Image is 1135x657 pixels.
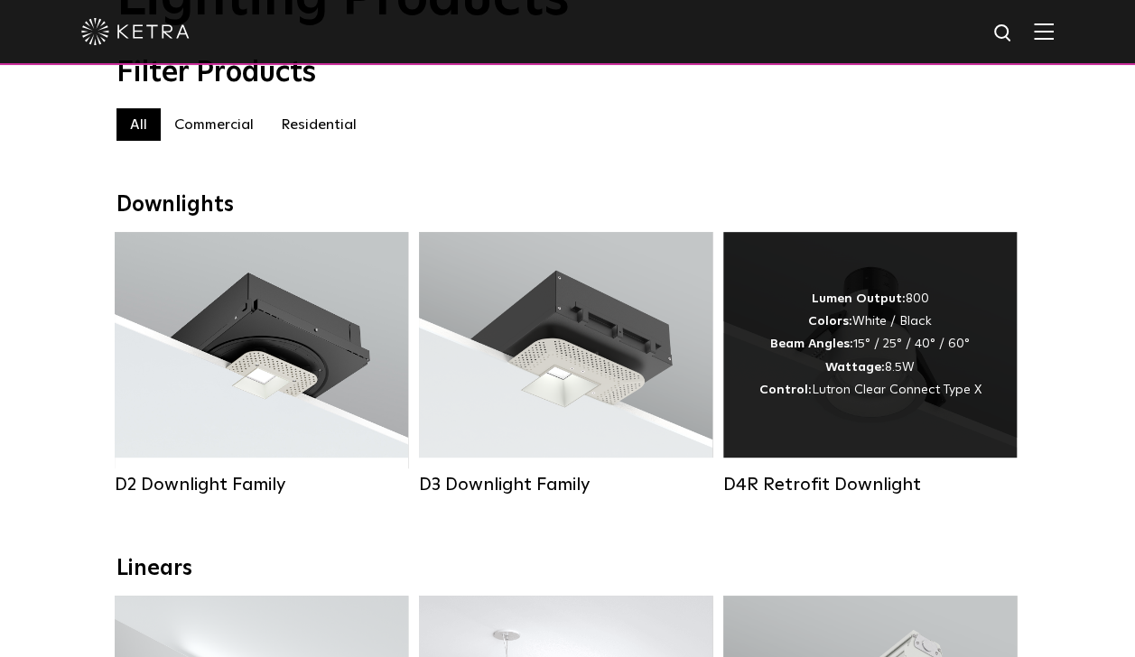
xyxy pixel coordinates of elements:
[812,384,981,396] span: Lutron Clear Connect Type X
[161,108,267,141] label: Commercial
[267,108,370,141] label: Residential
[116,556,1019,582] div: Linears
[115,232,408,495] a: D2 Downlight Family Lumen Output:1200Colors:White / Black / Gloss Black / Silver / Bronze / Silve...
[992,23,1015,45] img: search icon
[825,361,885,374] strong: Wattage:
[723,474,1017,495] div: D4R Retrofit Downlight
[770,338,853,350] strong: Beam Angles:
[1034,23,1054,40] img: Hamburger%20Nav.svg
[419,474,712,495] div: D3 Downlight Family
[759,288,981,402] div: 800 White / Black 15° / 25° / 40° / 60° 8.5W
[419,232,712,495] a: D3 Downlight Family Lumen Output:700 / 900 / 1100Colors:White / Black / Silver / Bronze / Paintab...
[116,192,1019,218] div: Downlights
[81,18,190,45] img: ketra-logo-2019-white
[116,56,1019,90] div: Filter Products
[759,384,812,396] strong: Control:
[812,292,906,305] strong: Lumen Output:
[723,232,1017,495] a: D4R Retrofit Downlight Lumen Output:800Colors:White / BlackBeam Angles:15° / 25° / 40° / 60°Watta...
[808,315,852,328] strong: Colors:
[115,474,408,495] div: D2 Downlight Family
[116,108,161,141] label: All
